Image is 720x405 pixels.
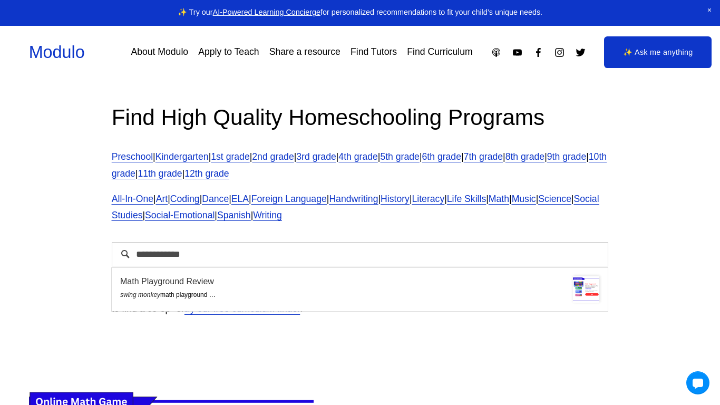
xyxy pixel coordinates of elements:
[547,151,586,162] a: 9th grade
[198,43,259,62] a: Apply to Teach
[170,194,200,204] a: Coding
[338,151,377,162] a: 4th grade
[253,210,282,220] a: Writing
[380,151,419,162] a: 5th grade
[138,291,160,298] em: monkey
[505,151,544,162] a: 8th grade
[251,194,327,204] a: Foreign Language
[112,268,608,311] div: Math Playground Review swing monkeymath playground …
[112,242,609,266] input: Search
[120,276,599,286] div: Math Playground Review
[512,47,523,58] a: YouTube
[202,194,229,204] a: Dance
[217,210,251,220] a: Spanish
[554,47,565,58] a: Instagram
[184,304,300,314] a: try our free curriculum finder
[533,47,544,58] a: Facebook
[464,151,503,162] a: 7th grade
[112,191,609,225] p: | | | | | | | | | | | | | | | |
[575,47,586,58] a: Twitter
[296,151,336,162] a: 3rd grade
[489,194,509,204] a: Math
[412,194,444,204] a: Literacy
[120,291,207,298] span: math playground
[112,194,599,221] a: Social Studies
[447,194,486,204] a: Life Skills
[329,194,378,204] a: Handwriting
[29,43,85,62] a: Modulo
[538,194,571,204] a: Science
[112,151,153,162] a: Preschool
[604,36,712,68] a: ✨ Ask me anything
[407,43,472,62] a: Find Curriculum
[145,210,215,220] a: Social-Emotional
[112,103,609,132] h2: Find High Quality Homeschooling Programs
[213,8,320,16] a: AI-Powered Learning Concierge
[422,151,461,162] a: 6th grade
[269,43,340,62] a: Share a resource
[351,43,397,62] a: Find Tutors
[112,194,153,204] a: All-In-One
[209,291,216,298] span: …
[211,151,250,162] a: 1st grade
[156,194,168,204] a: Art
[120,291,137,298] em: swing
[491,47,502,58] a: Apple Podcasts
[131,43,188,62] a: About Modulo
[231,194,249,204] a: ELA
[381,194,410,204] a: History
[252,151,294,162] a: 2nd grade
[112,151,607,179] a: 10th grade
[512,194,536,204] a: Music
[155,151,209,162] a: Kindergarten
[112,149,609,182] p: | | | | | | | | | | | | |
[184,168,229,179] a: 12th grade
[138,168,182,179] a: 11th grade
